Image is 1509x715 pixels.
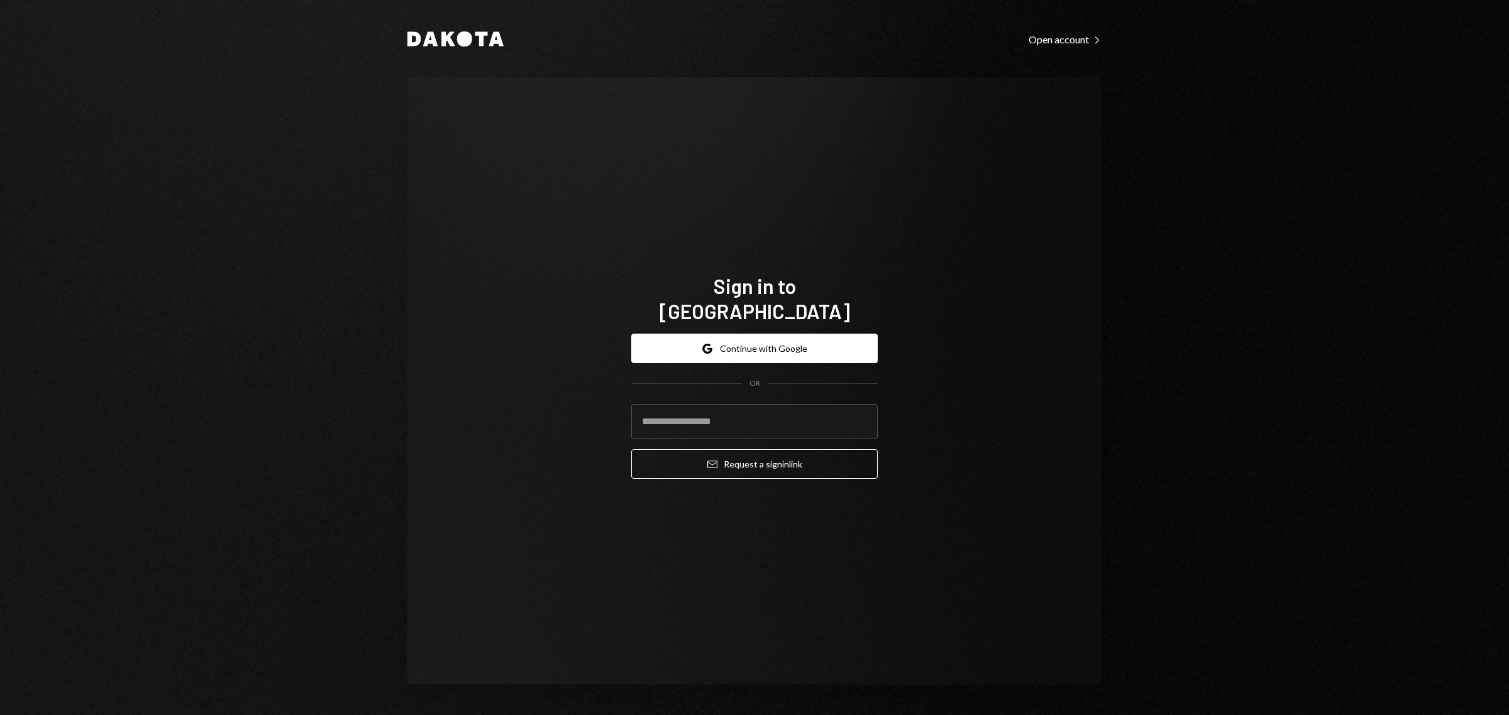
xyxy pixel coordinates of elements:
button: Continue with Google [631,334,878,363]
h1: Sign in to [GEOGRAPHIC_DATA] [631,273,878,324]
div: Open account [1029,33,1102,46]
div: OR [749,378,760,389]
button: Request a signinlink [631,449,878,479]
a: Open account [1029,32,1102,46]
